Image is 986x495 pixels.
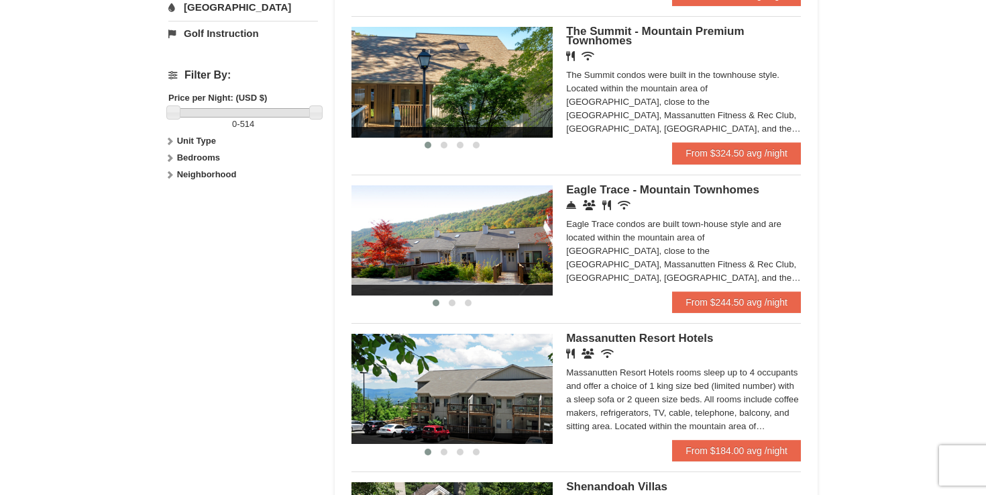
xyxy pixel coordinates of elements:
label: - [168,118,318,131]
i: Wireless Internet (free) [618,200,631,210]
div: Massanutten Resort Hotels rooms sleep up to 4 occupants and offer a choice of 1 king size bed (li... [566,366,801,433]
span: Massanutten Resort Hotels [566,332,713,345]
i: Banquet Facilities [582,349,594,359]
div: Eagle Trace condos are built town-house style and are located within the mountain area of [GEOGRA... [566,218,801,285]
i: Restaurant [566,349,575,359]
i: Restaurant [602,200,611,210]
i: Restaurant [566,51,575,61]
a: From $324.50 avg /night [672,142,801,164]
span: 0 [232,119,237,129]
a: From $244.50 avg /night [672,291,801,313]
i: Concierge Desk [566,200,576,210]
span: 514 [240,119,255,129]
i: Conference Facilities [583,200,596,210]
span: The Summit - Mountain Premium Townhomes [566,25,744,47]
strong: Unit Type [177,136,216,146]
h4: Filter By: [168,69,318,81]
strong: Bedrooms [177,152,220,163]
strong: Price per Night: (USD $) [168,93,267,103]
span: Eagle Trace - Mountain Townhomes [566,183,759,196]
strong: Neighborhood [177,169,237,179]
a: Golf Instruction [168,21,318,46]
i: Wireless Internet (free) [582,51,594,61]
span: Shenandoah Villas [566,480,667,493]
a: From $184.00 avg /night [672,440,801,461]
div: The Summit condos were built in the townhouse style. Located within the mountain area of [GEOGRAP... [566,69,801,136]
i: Wireless Internet (free) [601,349,614,359]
